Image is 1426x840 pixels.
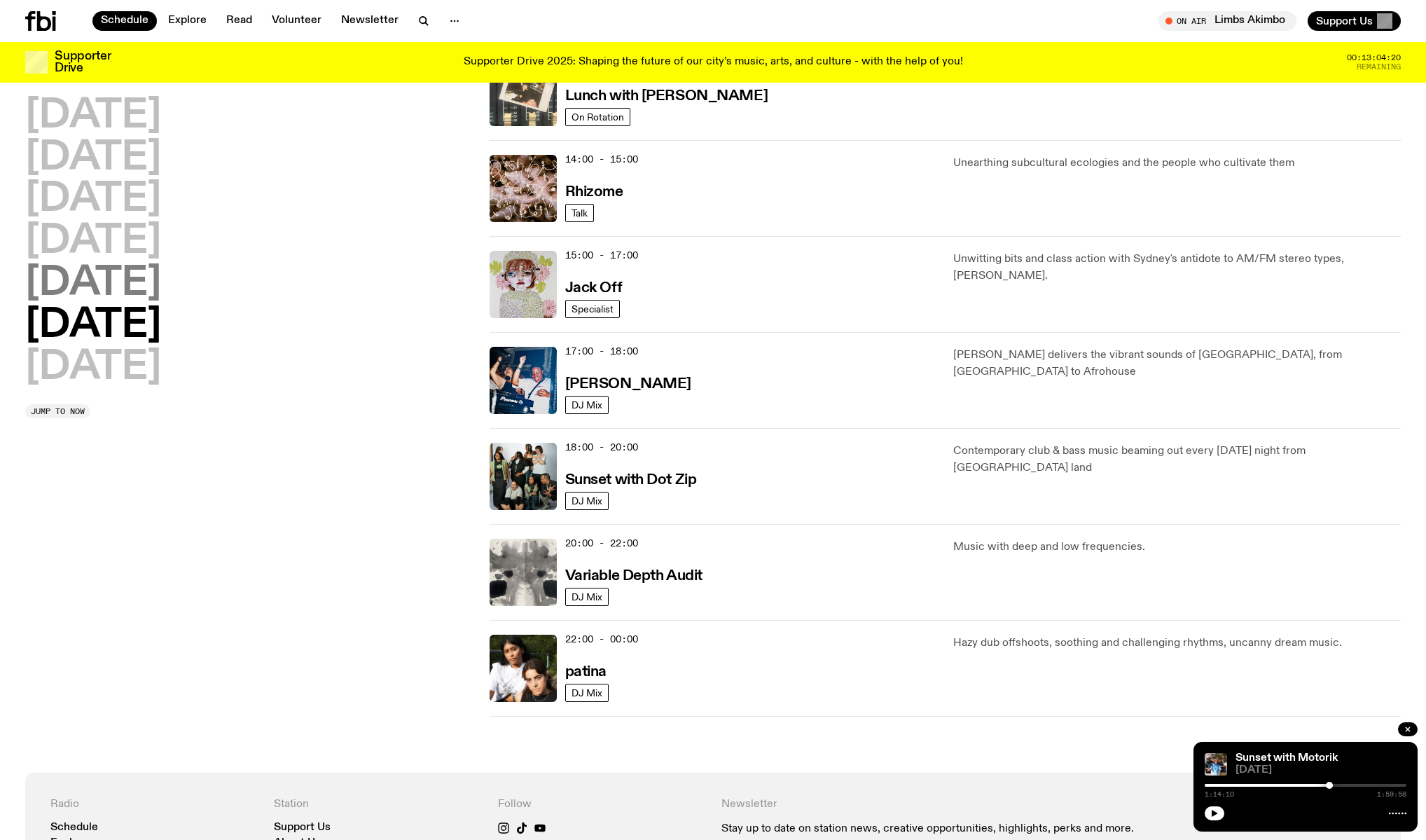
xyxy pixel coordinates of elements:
button: On AirLimbs Akimbo [1158,11,1296,31]
p: Contemporary club & bass music beaming out every [DATE] night from [GEOGRAPHIC_DATA] land [953,443,1401,476]
h3: Supporter Drive [55,50,111,74]
h3: Lunch with [PERSON_NAME] [565,89,768,104]
span: 17:00 - 18:00 [565,345,638,358]
a: On Rotation [565,108,630,126]
h3: Sunset with Dot Zip [565,473,697,488]
span: 18:00 - 20:00 [565,441,638,454]
span: Jump to now [31,407,85,415]
img: A black and white Rorschach [490,539,557,606]
span: Remaining [1357,63,1401,71]
a: Schedule [92,11,157,31]
h3: Variable Depth Audit [565,569,702,584]
span: 1:14:10 [1205,791,1234,798]
h4: Station [274,798,480,811]
span: 00:13:04:20 [1347,54,1401,62]
a: Lunch with [PERSON_NAME] [565,86,768,104]
h4: Radio [50,798,257,811]
button: Jump to now [25,404,90,418]
a: Rhizome [565,182,623,200]
span: 15:00 - 17:00 [565,249,638,262]
a: Variable Depth Audit [565,566,702,584]
p: Unearthing subcultural ecologies and the people who cultivate them [953,155,1401,172]
span: On Rotation [572,111,624,122]
img: A polaroid of Ella Avni in the studio on top of the mixer which is also located in the studio. [490,59,557,126]
a: DJ Mix [565,396,609,414]
span: 20:00 - 22:00 [565,537,638,550]
a: Read [218,11,261,31]
a: Volunteer [263,11,330,31]
span: DJ Mix [572,687,602,698]
a: Support Us [274,822,331,833]
a: patina [565,662,607,680]
button: [DATE] [25,97,161,136]
span: 14:00 - 15:00 [565,153,638,166]
a: Jack Off [565,278,622,296]
a: Schedule [50,822,98,833]
button: [DATE] [25,264,161,303]
h3: Rhizome [565,185,623,200]
button: [DATE] [25,223,161,262]
a: Sunset with Motorik [1235,752,1338,764]
a: Specialist [565,300,620,318]
button: Support Us [1308,11,1401,31]
img: Andrew, Reenie, and Pat stand in a row, smiling at the camera, in dappled light with a vine leafe... [1205,753,1227,776]
span: [DATE] [1235,765,1406,776]
h3: patina [565,665,607,680]
p: Hazy dub offshoots, soothing and challenging rhythms, uncanny dream music. [953,635,1401,652]
span: DJ Mix [572,399,602,410]
a: [PERSON_NAME] [565,374,691,392]
p: Music with deep and low frequencies. [953,539,1401,556]
button: [DATE] [25,181,161,220]
img: a dotty lady cuddling her cat amongst flowers [490,251,557,318]
span: Specialist [572,303,614,314]
a: Explore [160,11,215,31]
span: Talk [572,207,588,218]
button: [DATE] [25,306,161,345]
p: Unwitting bits and class action with Sydney's antidote to AM/FM stereo types, [PERSON_NAME]. [953,251,1401,284]
a: DJ Mix [565,492,609,510]
a: DJ Mix [565,588,609,606]
img: A close up picture of a bunch of ginger roots. Yellow squiggles with arrows, hearts and dots are ... [490,155,557,222]
a: Talk [565,204,594,222]
span: DJ Mix [572,495,602,506]
button: [DATE] [25,139,161,178]
a: Sunset with Dot Zip [565,470,697,488]
p: Supporter Drive 2025: Shaping the future of our city’s music, arts, and culture - with the help o... [464,56,963,69]
h3: [PERSON_NAME] [565,377,691,392]
p: [PERSON_NAME] delivers the vibrant sounds of [GEOGRAPHIC_DATA], from [GEOGRAPHIC_DATA] to Afrohouse [953,347,1401,380]
span: 1:59:58 [1377,791,1406,798]
span: Support Us [1316,15,1373,27]
span: DJ Mix [572,591,602,602]
h4: Newsletter [721,798,1152,811]
button: [DATE] [25,348,161,387]
p: Stay up to date on station news, creative opportunities, highlights, perks and more. [721,822,1152,836]
a: DJ Mix [565,684,609,702]
h4: Follow [498,798,705,811]
h3: Jack Off [565,281,622,296]
span: 22:00 - 00:00 [565,633,638,646]
a: Newsletter [333,11,407,31]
